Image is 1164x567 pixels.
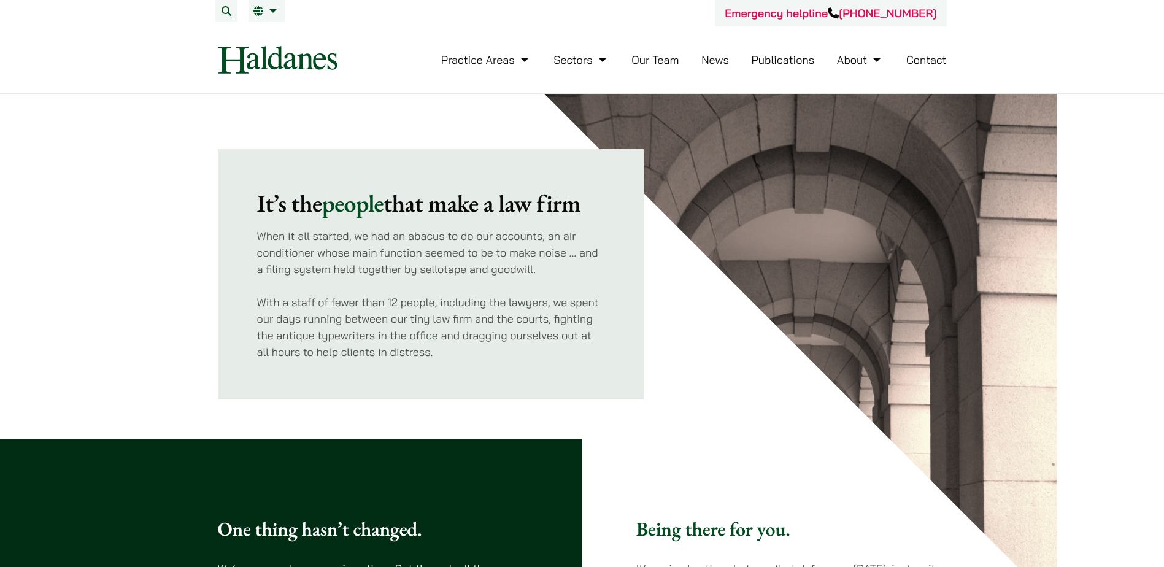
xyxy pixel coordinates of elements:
[553,53,609,67] a: Sectors
[257,228,605,277] p: When it all started, we had an abacus to do our accounts, an air conditioner whose main function ...
[218,46,337,74] img: Logo of Haldanes
[752,53,815,67] a: Publications
[837,53,884,67] a: About
[441,53,531,67] a: Practice Areas
[322,187,384,219] mark: people
[701,53,729,67] a: News
[218,517,528,541] h3: One thing hasn’t changed.
[253,6,280,16] a: EN
[631,53,679,67] a: Our Team
[906,53,947,67] a: Contact
[257,188,605,218] h2: It’s the that make a law firm
[257,294,605,360] p: With a staff of fewer than 12 people, including the lawyers, we spent our days running between ou...
[636,517,947,541] h3: Being there for you.
[725,6,936,20] a: Emergency helpline[PHONE_NUMBER]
